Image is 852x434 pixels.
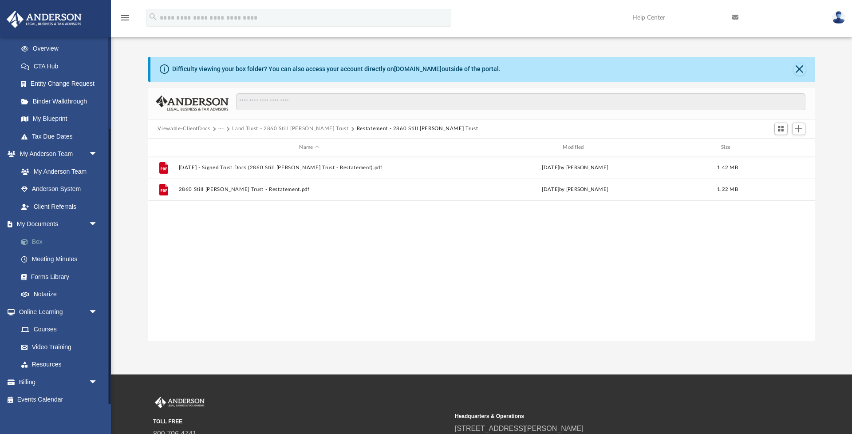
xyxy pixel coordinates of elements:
a: Online Learningarrow_drop_down [6,303,106,321]
img: User Pic [832,11,845,24]
a: Binder Walkthrough [12,92,111,110]
a: Client Referrals [12,198,106,215]
button: Switch to Grid View [774,123,788,135]
button: 2860 Still [PERSON_NAME] Trust - Restatement.pdf [178,187,440,193]
a: Forms Library [12,268,106,286]
a: My Anderson Teamarrow_drop_down [6,145,106,163]
span: arrow_drop_down [89,145,106,163]
small: TOLL FREE [153,418,449,426]
span: 1.22 MB [717,187,738,192]
i: menu [120,12,130,23]
a: My Blueprint [12,110,106,128]
a: Video Training [12,338,102,356]
a: Resources [12,356,106,374]
a: Entity Change Request [12,75,111,93]
input: Search files and folders [236,93,805,110]
button: Close [793,63,806,76]
span: 1.42 MB [717,165,738,170]
span: arrow_drop_down [89,303,106,321]
a: [STREET_ADDRESS][PERSON_NAME] [455,425,584,432]
button: [DATE] - Signed Trust Docs (2860 Still [PERSON_NAME] Trust - Restatement).pdf [178,165,440,171]
div: [DATE] by [PERSON_NAME] [444,186,706,194]
button: Land Trust - 2860 Still [PERSON_NAME] Trust [232,125,348,133]
a: Billingarrow_drop_down [6,373,111,391]
a: Box [12,233,111,251]
small: Headquarters & Operations [455,412,750,420]
a: Events Calendar [6,391,111,409]
a: Courses [12,321,106,338]
div: id [749,143,811,151]
a: My Documentsarrow_drop_down [6,215,111,233]
button: Restatement - 2860 Still [PERSON_NAME] Trust [357,125,478,133]
div: [DATE] by [PERSON_NAME] [444,164,706,172]
a: menu [120,17,130,23]
button: Add [792,123,805,135]
div: Difficulty viewing your box folder? You can also access your account directly on outside of the p... [172,64,501,74]
span: arrow_drop_down [89,215,106,234]
div: Size [710,143,745,151]
a: Notarize [12,286,111,303]
div: Modified [444,143,706,151]
a: Overview [12,40,111,58]
button: Viewable-ClientDocs [158,125,210,133]
a: CTA Hub [12,57,111,75]
img: Anderson Advisors Platinum Portal [153,397,206,408]
a: Anderson System [12,180,106,198]
div: id [152,143,174,151]
a: Meeting Minutes [12,251,111,268]
a: [DOMAIN_NAME] [394,65,442,72]
span: arrow_drop_down [89,373,106,391]
a: My Anderson Team [12,163,102,180]
div: grid [148,156,815,340]
a: Tax Due Dates [12,127,111,145]
img: Anderson Advisors Platinum Portal [4,11,84,28]
div: Name [178,143,440,151]
button: ··· [218,125,224,133]
i: search [148,12,158,22]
